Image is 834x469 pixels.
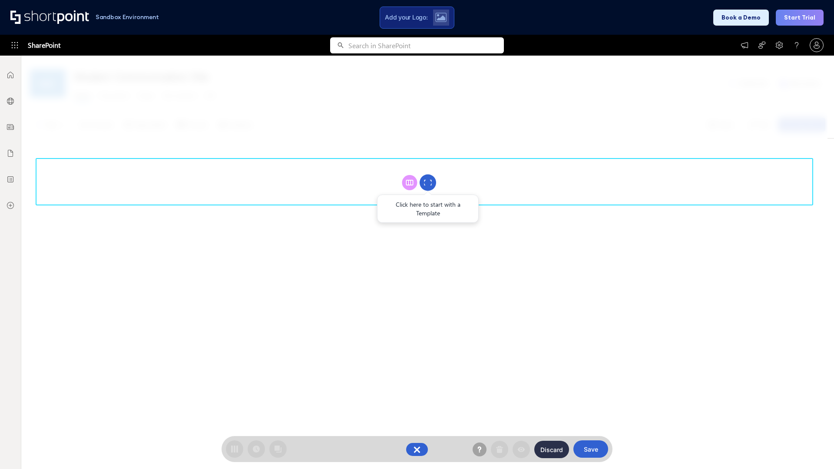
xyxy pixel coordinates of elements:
[385,13,427,21] span: Add your Logo:
[96,15,159,20] h1: Sandbox Environment
[776,10,824,26] button: Start Trial
[713,10,769,26] button: Book a Demo
[678,368,834,469] iframe: Chat Widget
[534,441,569,458] button: Discard
[573,440,608,458] button: Save
[348,37,504,53] input: Search in SharePoint
[435,13,447,22] img: Upload logo
[28,35,60,56] span: SharePoint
